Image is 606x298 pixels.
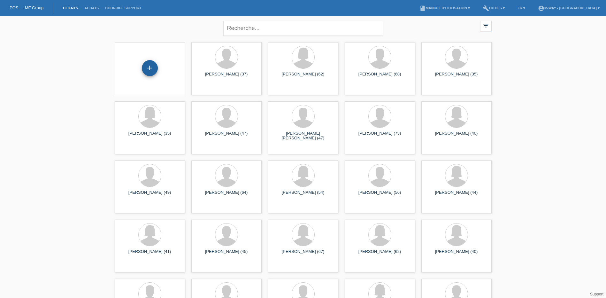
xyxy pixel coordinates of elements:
div: [PERSON_NAME] (56) [350,190,410,200]
a: buildOutils ▾ [479,6,508,10]
div: [PERSON_NAME] (45) [196,249,257,259]
div: [PERSON_NAME] (68) [350,72,410,82]
a: Courriel Support [102,6,144,10]
div: [PERSON_NAME] (47) [196,131,257,141]
div: [PERSON_NAME] (62) [350,249,410,259]
div: [PERSON_NAME] (41) [120,249,180,259]
div: [PERSON_NAME] (35) [120,131,180,141]
div: [PERSON_NAME] (54) [273,190,333,200]
div: Enregistrer le client [142,63,157,74]
div: [PERSON_NAME] (67) [273,249,333,259]
a: account_circlem-way - [GEOGRAPHIC_DATA] ▾ [535,6,603,10]
a: Support [590,292,603,296]
i: build [483,5,489,12]
div: [PERSON_NAME] (49) [120,190,180,200]
div: [PERSON_NAME] (40) [426,249,487,259]
a: Achats [81,6,102,10]
div: [PERSON_NAME] (37) [196,72,257,82]
div: [PERSON_NAME] [PERSON_NAME] (47) [273,131,333,141]
input: Recherche... [223,21,383,36]
i: filter_list [482,22,489,29]
a: Clients [60,6,81,10]
a: bookManuel d’utilisation ▾ [416,6,473,10]
a: FR ▾ [514,6,528,10]
i: book [419,5,426,12]
div: [PERSON_NAME] (44) [426,190,487,200]
div: [PERSON_NAME] (62) [273,72,333,82]
div: [PERSON_NAME] (35) [426,72,487,82]
div: [PERSON_NAME] (73) [350,131,410,141]
div: [PERSON_NAME] (40) [426,131,487,141]
div: [PERSON_NAME] (64) [196,190,257,200]
a: POS — MF Group [10,5,43,10]
i: account_circle [538,5,544,12]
